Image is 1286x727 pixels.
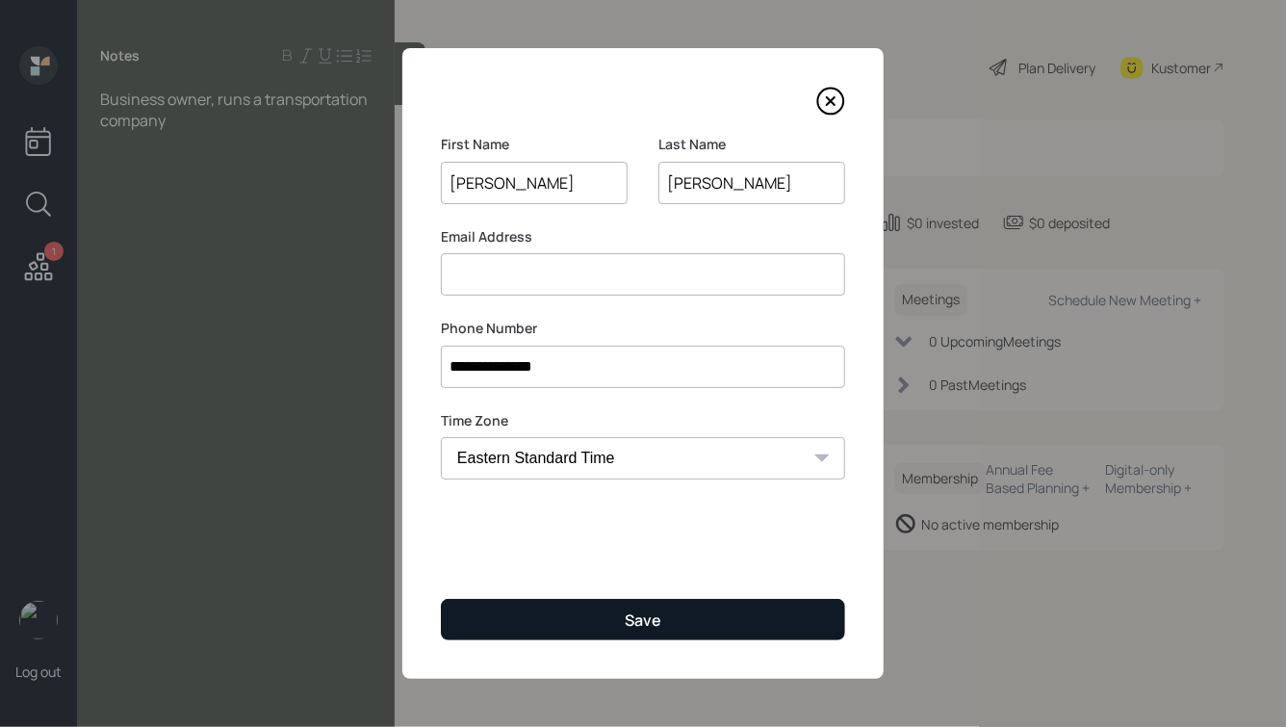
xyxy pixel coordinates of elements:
label: Last Name [658,135,845,154]
label: First Name [441,135,628,154]
button: Save [441,599,845,640]
label: Time Zone [441,411,845,430]
label: Email Address [441,227,845,247]
label: Phone Number [441,319,845,338]
div: Save [625,610,661,631]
